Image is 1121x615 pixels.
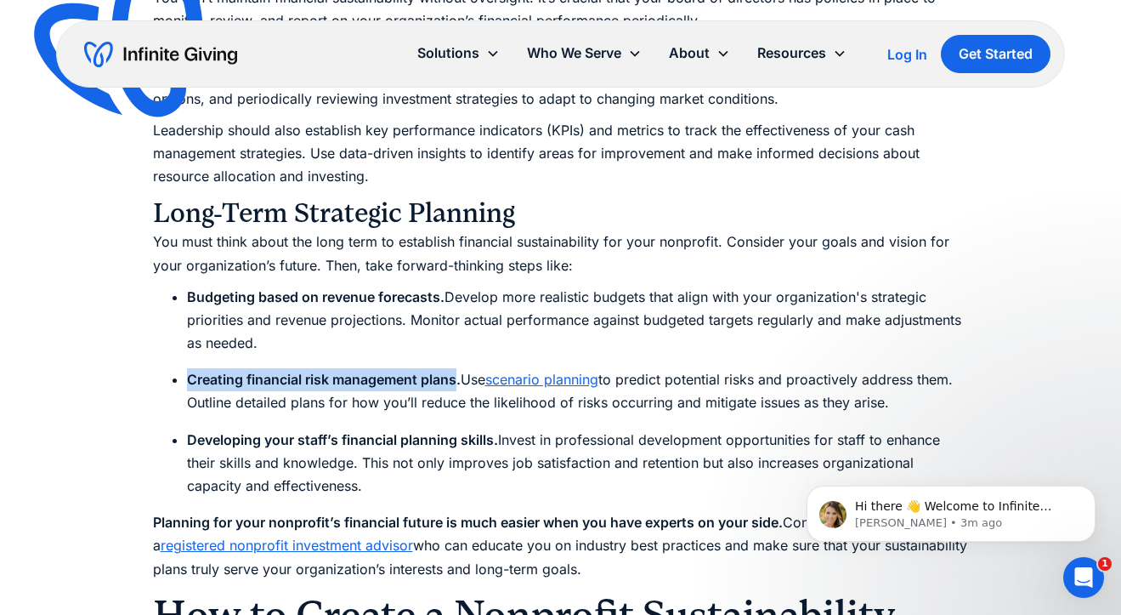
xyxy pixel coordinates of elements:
[417,42,479,65] div: Solutions
[744,35,860,71] div: Resources
[84,41,237,68] a: home
[153,196,969,231] h3: Long-Term Strategic Planning
[187,429,969,498] li: Invest in professional development opportunities for staff to enhance their skills and knowledge....
[153,119,969,189] p: Leadership should also establish key performance indicators (KPIs) and metrics to track the effec...
[187,371,461,388] strong: Creating financial risk management plans.
[757,42,826,65] div: Resources
[1098,557,1112,571] span: 1
[513,35,655,71] div: Who We Serve
[404,35,513,71] div: Solutions
[941,35,1050,73] a: Get Started
[161,537,413,554] a: registered nonprofit investment advisor
[153,231,969,276] p: You must think about the long term to establish financial sustainability for your nonprofit. Cons...
[187,368,969,414] li: Use to predict potential risks and proactively address them. Outline detailed plans for how you’l...
[153,511,969,581] p: Consider working with a who can educate you on industry best practices and make sure that your su...
[187,286,969,356] li: Develop more realistic budgets that align with your organization's strategic priorities and reven...
[1063,557,1104,598] iframe: Intercom live chat
[187,288,444,305] strong: Budgeting based on revenue forecasts.
[887,44,927,65] a: Log In
[669,42,710,65] div: About
[781,450,1121,569] iframe: Intercom notifications message
[887,48,927,61] div: Log In
[655,35,744,71] div: About
[187,431,498,448] strong: Developing your staff’s financial planning skills.
[527,42,621,65] div: Who We Serve
[153,514,783,531] strong: Planning for your nonprofit’s financial future is much easier when you have experts on your side.
[485,371,598,388] a: scenario planning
